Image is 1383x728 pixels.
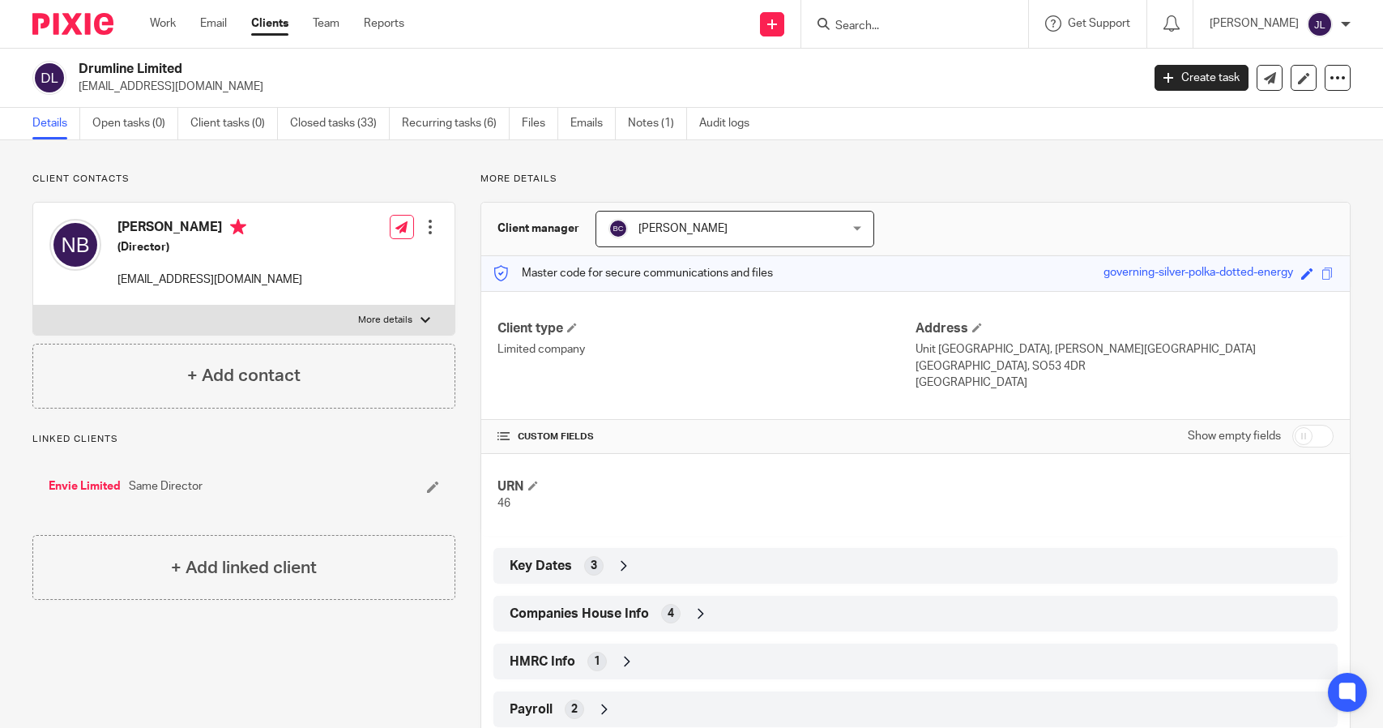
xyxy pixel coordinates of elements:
[290,108,390,139] a: Closed tasks (33)
[522,108,558,139] a: Files
[497,498,510,509] span: 46
[1068,18,1130,29] span: Get Support
[497,341,916,358] p: Limited company
[402,108,510,139] a: Recurring tasks (6)
[1103,264,1293,283] div: governing-silver-polka-dotted-energy
[117,272,302,288] p: [EMAIL_ADDRESS][DOMAIN_NAME]
[92,108,178,139] a: Open tasks (0)
[916,320,1334,337] h4: Address
[251,15,288,32] a: Clients
[129,478,203,495] span: Same Director
[1155,65,1249,91] a: Create task
[916,375,1334,391] p: [GEOGRAPHIC_DATA]
[32,13,113,35] img: Pixie
[497,478,916,495] h4: URN
[1188,428,1281,444] label: Show empty fields
[497,430,916,443] h4: CUSTOM FIELDS
[49,219,101,271] img: svg%3E
[510,606,649,623] span: Companies House Info
[571,701,578,717] span: 2
[497,320,916,337] h4: Client type
[510,558,572,575] span: Key Dates
[79,79,1130,95] p: [EMAIL_ADDRESS][DOMAIN_NAME]
[1307,11,1333,37] img: svg%3E
[187,363,301,388] h4: + Add contact
[638,223,728,234] span: [PERSON_NAME]
[32,173,455,186] p: Client contacts
[916,358,1334,375] p: [GEOGRAPHIC_DATA], SO53 4DR
[480,173,1351,186] p: More details
[608,219,628,238] img: svg%3E
[699,108,762,139] a: Audit logs
[117,219,302,239] h4: [PERSON_NAME]
[834,19,980,34] input: Search
[668,606,674,622] span: 4
[79,61,920,78] h2: Drumline Limited
[510,701,553,718] span: Payroll
[190,108,278,139] a: Client tasks (0)
[49,478,121,495] a: Envie Limited
[628,108,687,139] a: Notes (1)
[230,219,246,235] i: Primary
[594,653,600,670] span: 1
[32,61,66,95] img: svg%3E
[493,265,773,281] p: Master code for secure communications and files
[510,653,575,670] span: HMRC Info
[364,15,404,32] a: Reports
[32,433,455,446] p: Linked clients
[32,108,80,139] a: Details
[497,221,579,237] h3: Client manager
[117,239,302,255] h5: (Director)
[200,15,227,32] a: Email
[1210,15,1299,32] p: [PERSON_NAME]
[150,15,176,32] a: Work
[171,555,317,580] h4: + Add linked client
[313,15,339,32] a: Team
[591,558,597,574] span: 3
[916,341,1334,358] p: Unit [GEOGRAPHIC_DATA], [PERSON_NAME][GEOGRAPHIC_DATA]
[358,314,412,327] p: More details
[570,108,616,139] a: Emails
